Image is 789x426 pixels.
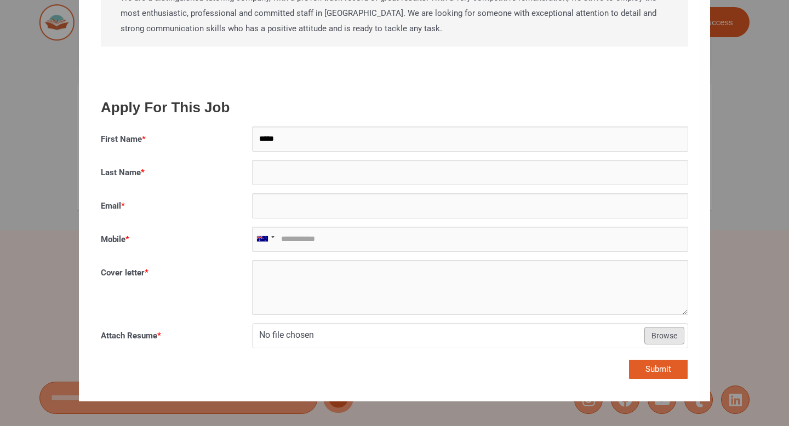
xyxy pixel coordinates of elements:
[101,132,146,147] label: First Name
[253,227,278,251] div: Australia: +61
[101,329,161,344] label: Attach Resume
[101,165,145,181] label: Last Name
[101,266,148,281] label: Cover letter
[601,302,789,426] iframe: Chat Widget
[101,199,125,214] label: Email
[101,99,688,117] h3: Apply For This Job
[101,232,129,247] label: Mobile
